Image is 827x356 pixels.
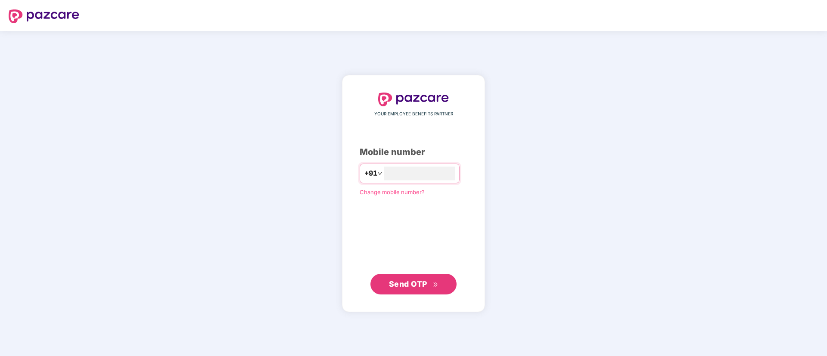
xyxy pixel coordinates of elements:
[364,168,377,179] span: +91
[389,279,427,288] span: Send OTP
[370,274,457,294] button: Send OTPdouble-right
[433,282,438,288] span: double-right
[374,111,453,118] span: YOUR EMPLOYEE BENEFITS PARTNER
[360,189,425,195] a: Change mobile number?
[378,93,449,106] img: logo
[360,145,467,159] div: Mobile number
[9,9,79,23] img: logo
[377,171,382,176] span: down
